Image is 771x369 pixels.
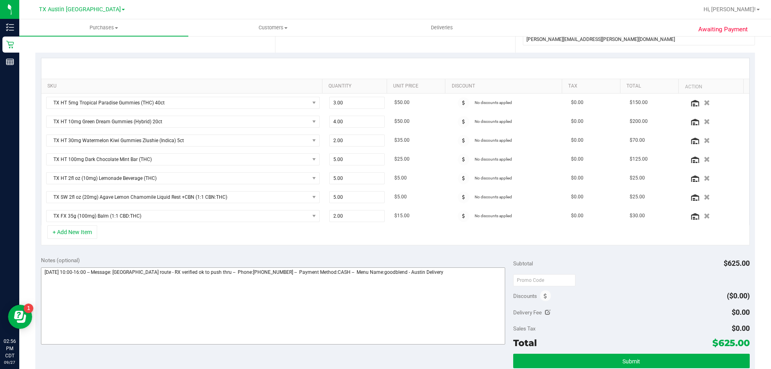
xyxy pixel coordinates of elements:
span: Customers [189,24,357,31]
span: Purchases [19,24,188,31]
span: TX HT 100mg Dark Chocolate Mint Bar (THC) [47,154,309,165]
span: Sales Tax [513,325,536,332]
a: Customers [188,19,357,36]
span: Notes (optional) [41,257,80,263]
span: $50.00 [394,118,410,125]
span: NO DATA FOUND [46,191,320,203]
span: No discounts applied [475,176,512,180]
input: 5.00 [330,154,385,165]
span: No discounts applied [475,157,512,161]
span: $25.00 [630,174,645,182]
a: Quantity [328,83,384,90]
span: $0.00 [732,308,750,316]
span: $200.00 [630,118,648,125]
span: NO DATA FOUND [46,116,320,128]
span: NO DATA FOUND [46,172,320,184]
a: Deliveries [357,19,526,36]
span: TX HT 10mg Green Dream Gummies (Hybrid) 20ct [47,116,309,127]
span: $25.00 [394,155,410,163]
span: $0.00 [571,174,583,182]
span: Delivery Fee [513,309,542,316]
span: Subtotal [513,260,533,267]
span: Hi, [PERSON_NAME]! [704,6,756,12]
span: NO DATA FOUND [46,97,320,109]
span: No discounts applied [475,138,512,143]
span: $0.00 [571,137,583,144]
inline-svg: Retail [6,41,14,49]
span: TX HT 5mg Tropical Paradise Gummies (THC) 40ct [47,97,309,108]
input: 4.00 [330,116,385,127]
span: No discounts applied [475,195,512,199]
th: Action [678,79,743,94]
span: Awaiting Payment [698,25,748,34]
span: $0.00 [571,118,583,125]
span: $125.00 [630,155,648,163]
a: Purchases [19,19,188,36]
span: $0.00 [571,99,583,106]
span: $625.00 [724,259,750,267]
input: 2.00 [330,210,385,222]
span: TX SW 2fl oz (20mg) Agave Lemon Chamomile Liquid Rest +CBN (1:1 CBN:THC) [47,192,309,203]
p: 09/27 [4,359,16,365]
span: $0.00 [571,193,583,201]
button: Submit [513,354,749,368]
a: SKU [47,83,319,90]
span: ($0.00) [727,292,750,300]
span: $0.00 [571,212,583,220]
inline-svg: Reports [6,58,14,66]
span: $625.00 [712,337,750,349]
iframe: Resource center unread badge [24,304,33,313]
span: NO DATA FOUND [46,210,320,222]
span: $5.00 [394,193,407,201]
button: + Add New Item [47,225,97,239]
span: TX Austin [GEOGRAPHIC_DATA] [39,6,121,13]
span: $70.00 [630,137,645,144]
span: $50.00 [394,99,410,106]
a: Unit Price [393,83,442,90]
span: Submit [622,358,640,365]
input: 2.00 [330,135,385,146]
inline-svg: Inventory [6,23,14,31]
input: 5.00 [330,173,385,184]
span: $35.00 [394,137,410,144]
span: No discounts applied [475,119,512,124]
span: Total [513,337,537,349]
span: $0.00 [732,324,750,332]
span: NO DATA FOUND [46,135,320,147]
span: $5.00 [394,174,407,182]
span: No discounts applied [475,100,512,105]
i: Edit Delivery Fee [545,310,551,315]
input: 3.00 [330,97,385,108]
span: TX FX 35g (100mg) Balm (1:1 CBD:THC) [47,210,309,222]
a: Tax [568,83,617,90]
p: 02:56 PM CDT [4,338,16,359]
span: No discounts applied [475,214,512,218]
input: 5.00 [330,192,385,203]
iframe: Resource center [8,305,32,329]
span: $30.00 [630,212,645,220]
a: Discount [452,83,559,90]
span: $150.00 [630,99,648,106]
input: Promo Code [513,274,575,286]
span: TX HT 30mg Watermelon Kiwi Gummies Zlushie (Indica) 5ct [47,135,309,146]
span: $25.00 [630,193,645,201]
a: Total [626,83,675,90]
span: NO DATA FOUND [46,153,320,165]
span: $15.00 [394,212,410,220]
span: $0.00 [571,155,583,163]
span: Deliveries [420,24,464,31]
span: TX HT 2fl oz (10mg) Lemonade Beverage (THC) [47,173,309,184]
span: Discounts [513,289,537,303]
